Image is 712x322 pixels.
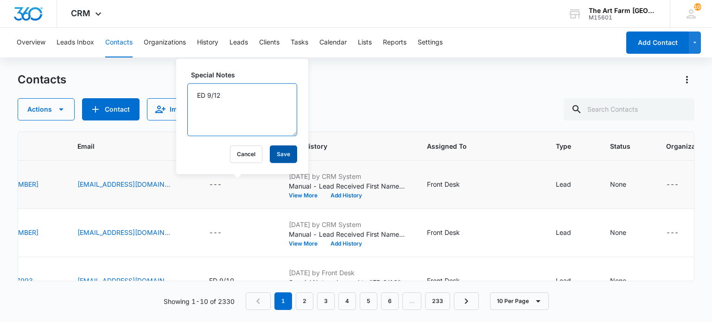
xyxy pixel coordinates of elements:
[209,179,238,190] div: Special Notes - - Select to Edit Field
[57,28,94,57] button: Leads Inbox
[289,193,324,198] button: View More
[427,276,460,285] div: Front Desk
[425,292,450,310] a: Page 233
[209,179,222,190] div: ---
[490,292,549,310] button: 10 Per Page
[77,227,187,239] div: Email - msjessicachen@gmail.com - Select to Edit Field
[589,7,656,14] div: account name
[324,193,369,198] button: Add History
[289,171,405,181] p: [DATE] by CRM System
[454,292,479,310] a: Next Page
[17,28,45,57] button: Overview
[289,229,405,239] p: Manual - Lead Received First Name: [PERSON_NAME] Last Name: [PERSON_NAME] Phone: [PHONE_NUMBER] E...
[427,276,477,287] div: Assigned To - Front Desk - Select to Edit Field
[77,276,170,285] a: [EMAIL_ADDRESS][DOMAIN_NAME]
[610,276,626,285] div: None
[209,276,251,287] div: Special Notes - ED 9/10 - Select to Edit Field
[427,227,477,239] div: Assigned To - Front Desk - Select to Edit Field
[18,98,75,120] button: Actions
[666,276,679,287] div: ---
[77,179,187,190] div: Email - emrebirinci@seznam.cz - Select to Edit Field
[270,145,297,163] button: Save
[556,179,588,190] div: Type - Lead - Select to Edit Field
[289,278,405,287] p: Special Notes changed to "ED 9/10"
[187,83,297,136] textarea: ED 9/12
[77,179,170,189] a: [EMAIL_ADDRESS][DOMAIN_NAME]
[427,179,477,190] div: Assigned To - Front Desk - Select to Edit Field
[77,141,173,151] span: Email
[680,72,694,87] button: Actions
[556,227,588,239] div: Type - Lead - Select to Edit Field
[209,276,234,285] div: ED 9/10
[694,3,701,11] div: notifications count
[360,292,377,310] a: Page 5
[666,227,695,239] div: Organization - - Select to Edit Field
[77,227,170,237] a: [EMAIL_ADDRESS][DOMAIN_NAME]
[666,179,695,190] div: Organization - - Select to Edit Field
[556,179,571,189] div: Lead
[191,70,301,80] label: Special Notes
[383,28,407,57] button: Reports
[626,32,689,54] button: Add Contact
[291,28,308,57] button: Tasks
[18,73,66,87] h1: Contacts
[71,8,90,18] span: CRM
[556,227,571,237] div: Lead
[209,227,238,239] div: Special Notes - - Select to Edit Field
[338,292,356,310] a: Page 4
[147,98,231,120] button: Import Contacts
[289,141,391,151] span: Last History
[556,141,574,151] span: Type
[666,276,695,287] div: Organization - - Select to Edit Field
[82,98,140,120] button: Add Contact
[418,28,443,57] button: Settings
[556,276,588,287] div: Type - Lead - Select to Edit Field
[289,220,405,229] p: [DATE] by CRM System
[358,28,372,57] button: Lists
[610,179,643,190] div: Status - None - Select to Edit Field
[144,28,186,57] button: Organizations
[230,145,262,163] button: Cancel
[197,28,218,57] button: History
[259,28,280,57] button: Clients
[610,276,643,287] div: Status - None - Select to Edit Field
[694,3,701,11] span: 105
[666,179,679,190] div: ---
[289,268,405,278] p: [DATE] by Front Desk
[610,179,626,189] div: None
[317,292,335,310] a: Page 3
[564,98,694,120] input: Search Contacts
[556,276,571,285] div: Lead
[274,292,292,310] em: 1
[77,276,187,287] div: Email - torresadri@hotmail.com - Select to Edit Field
[610,227,643,239] div: Status - None - Select to Edit Field
[229,28,248,57] button: Leads
[666,141,708,151] span: Organization
[296,292,313,310] a: Page 2
[666,227,679,239] div: ---
[319,28,347,57] button: Calendar
[324,241,369,246] button: Add History
[589,14,656,21] div: account id
[246,292,479,310] nav: Pagination
[105,28,133,57] button: Contacts
[381,292,399,310] a: Page 6
[427,179,460,189] div: Front Desk
[164,297,235,306] p: Showing 1-10 of 2330
[427,227,460,237] div: Front Desk
[289,241,324,246] button: View More
[289,181,405,191] p: Manual - Lead Received First Name: Emre Last Name: Birinci Phone: [PHONE_NUMBER] Email: [EMAIL_AD...
[610,227,626,237] div: None
[209,227,222,239] div: ---
[610,141,630,151] span: Status
[427,141,520,151] span: Assigned To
